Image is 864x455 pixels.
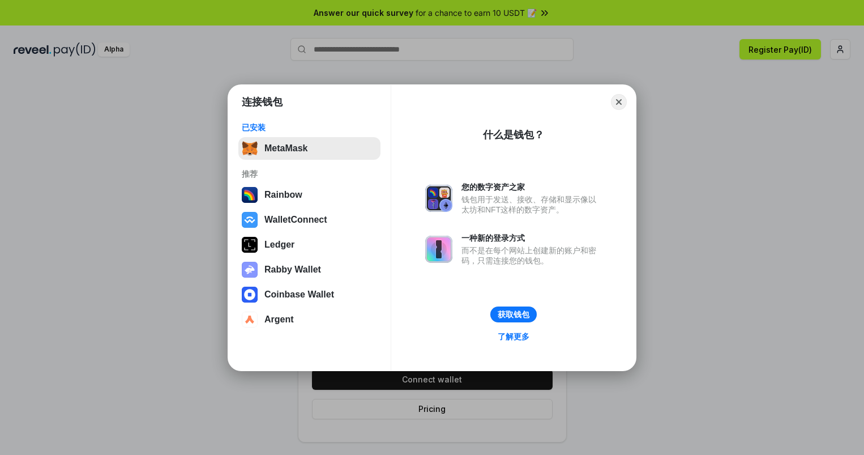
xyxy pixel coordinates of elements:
button: MetaMask [238,137,380,160]
img: svg+xml,%3Csvg%20xmlns%3D%22http%3A%2F%2Fwww.w3.org%2F2000%2Fsvg%22%20fill%3D%22none%22%20viewBox... [425,185,452,212]
img: svg+xml,%3Csvg%20width%3D%2228%22%20height%3D%2228%22%20viewBox%3D%220%200%2028%2028%22%20fill%3D... [242,287,258,303]
div: 了解更多 [498,331,529,342]
div: 您的数字资产之家 [461,182,602,192]
button: 获取钱包 [490,307,537,322]
div: Ledger [264,240,294,250]
div: 什么是钱包？ [483,128,544,142]
img: svg+xml,%3Csvg%20width%3D%2228%22%20height%3D%2228%22%20viewBox%3D%220%200%2028%2028%22%20fill%3D... [242,212,258,228]
div: WalletConnect [264,215,327,225]
a: 了解更多 [491,329,536,344]
div: Rainbow [264,190,302,200]
img: svg+xml,%3Csvg%20xmlns%3D%22http%3A%2F%2Fwww.w3.org%2F2000%2Fsvg%22%20fill%3D%22none%22%20viewBox... [425,236,452,263]
button: Argent [238,308,380,331]
div: 而不是在每个网站上创建新的账户和密码，只需连接您的钱包。 [461,245,602,266]
button: Close [611,94,627,110]
img: svg+xml,%3Csvg%20xmlns%3D%22http%3A%2F%2Fwww.w3.org%2F2000%2Fsvg%22%20width%3D%2228%22%20height%3... [242,237,258,253]
h1: 连接钱包 [242,95,283,109]
button: Coinbase Wallet [238,283,380,306]
div: MetaMask [264,143,307,154]
div: 推荐 [242,169,377,179]
div: Rabby Wallet [264,265,321,275]
button: Rainbow [238,184,380,206]
div: 一种新的登录方式 [461,233,602,243]
img: svg+xml,%3Csvg%20width%3D%22120%22%20height%3D%22120%22%20viewBox%3D%220%200%20120%20120%22%20fil... [242,187,258,203]
button: WalletConnect [238,209,380,231]
div: Coinbase Wallet [264,290,334,300]
img: svg+xml,%3Csvg%20width%3D%2228%22%20height%3D%2228%22%20viewBox%3D%220%200%2028%2028%22%20fill%3D... [242,312,258,328]
div: 已安装 [242,122,377,133]
img: svg+xml,%3Csvg%20fill%3D%22none%22%20height%3D%2233%22%20viewBox%3D%220%200%2035%2033%22%20width%... [242,141,258,156]
div: 钱包用于发送、接收、存储和显示像以太坊和NFT这样的数字资产。 [461,194,602,215]
button: Rabby Wallet [238,258,380,281]
div: Argent [264,314,294,325]
div: 获取钱包 [498,309,529,320]
img: svg+xml,%3Csvg%20xmlns%3D%22http%3A%2F%2Fwww.w3.org%2F2000%2Fsvg%22%20fill%3D%22none%22%20viewBox... [242,262,258,278]
button: Ledger [238,233,380,256]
